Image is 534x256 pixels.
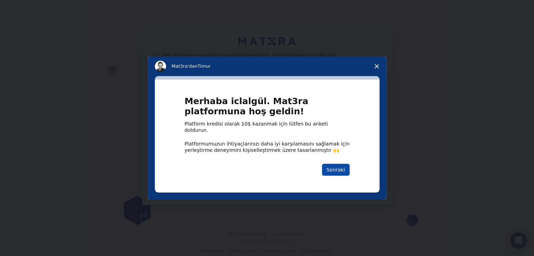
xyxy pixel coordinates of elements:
[172,63,198,69] font: Mat3ra'dan
[322,164,350,176] button: Sonraki
[327,167,345,173] font: Sonraki
[185,96,308,116] font: Merhaba iclalgül. Mat3ra platformuna hoş geldin!
[155,61,166,72] img: Timur'un profil resmi
[197,63,210,69] font: Timur
[367,56,387,76] span: Anketi kapat
[185,121,328,133] font: Platform kredisi olarak 10$ kazanmak için lütfen bu anketi doldurun.
[185,141,350,153] font: Platformumuzun ihtiyaçlarınızı daha iyi karşılamasını sağlamak için yerleştirme deneyimini kişise...
[14,5,36,11] span: Destek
